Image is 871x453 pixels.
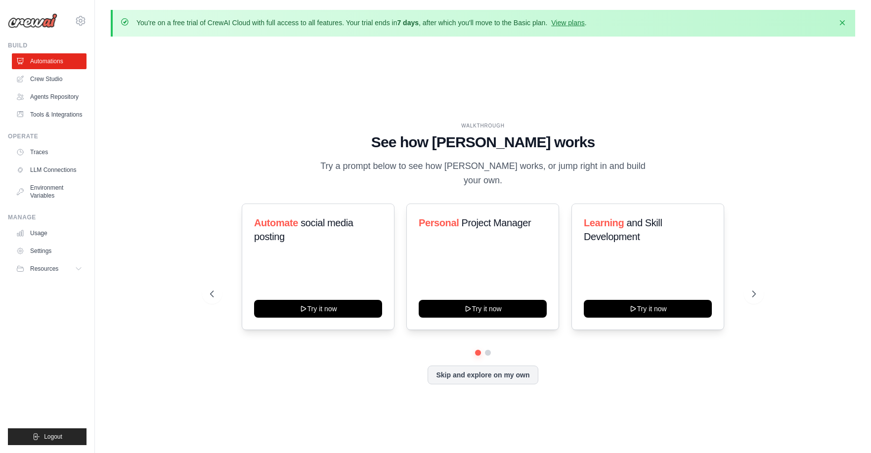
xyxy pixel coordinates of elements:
[210,122,756,129] div: WALKTHROUGH
[8,132,87,140] div: Operate
[12,71,87,87] a: Crew Studio
[8,41,87,49] div: Build
[551,19,584,27] a: View plans
[254,300,382,318] button: Try it now
[44,433,62,441] span: Logout
[12,180,87,204] a: Environment Variables
[12,144,87,160] a: Traces
[254,217,298,228] span: Automate
[30,265,58,273] span: Resources
[136,18,587,28] p: You're on a free trial of CrewAI Cloud with full access to all features. Your trial ends in , aft...
[584,217,624,228] span: Learning
[419,300,547,318] button: Try it now
[254,217,353,242] span: social media posting
[584,300,712,318] button: Try it now
[12,243,87,259] a: Settings
[210,133,756,151] h1: See how [PERSON_NAME] works
[12,107,87,123] a: Tools & Integrations
[12,261,87,277] button: Resources
[12,53,87,69] a: Automations
[419,217,459,228] span: Personal
[12,162,87,178] a: LLM Connections
[8,213,87,221] div: Manage
[8,13,57,28] img: Logo
[428,366,538,384] button: Skip and explore on my own
[12,225,87,241] a: Usage
[397,19,419,27] strong: 7 days
[462,217,531,228] span: Project Manager
[12,89,87,105] a: Agents Repository
[584,217,662,242] span: and Skill Development
[317,159,649,188] p: Try a prompt below to see how [PERSON_NAME] works, or jump right in and build your own.
[8,428,87,445] button: Logout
